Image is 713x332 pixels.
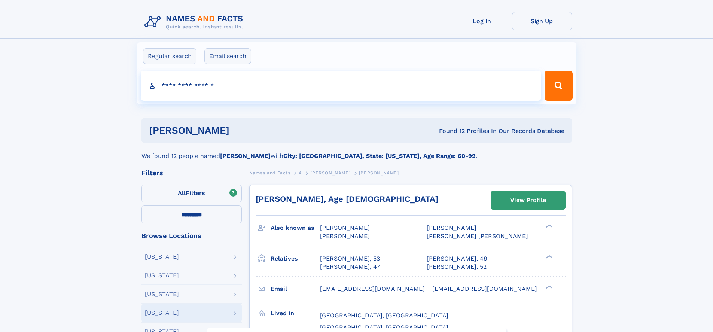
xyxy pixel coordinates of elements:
[452,12,512,30] a: Log In
[310,170,350,176] span: [PERSON_NAME]
[178,189,186,197] span: All
[544,284,553,289] div: ❯
[427,255,487,263] a: [PERSON_NAME], 49
[220,152,271,159] b: [PERSON_NAME]
[271,252,320,265] h3: Relatives
[145,310,179,316] div: [US_STATE]
[141,12,249,32] img: Logo Names and Facts
[544,254,553,259] div: ❯
[334,127,564,135] div: Found 12 Profiles In Our Records Database
[432,285,537,292] span: [EMAIL_ADDRESS][DOMAIN_NAME]
[271,307,320,320] h3: Lived in
[544,224,553,229] div: ❯
[427,232,528,240] span: [PERSON_NAME] [PERSON_NAME]
[141,185,242,202] label: Filters
[143,48,196,64] label: Regular search
[141,170,242,176] div: Filters
[141,232,242,239] div: Browse Locations
[320,232,370,240] span: [PERSON_NAME]
[320,324,448,331] span: [GEOGRAPHIC_DATA], [GEOGRAPHIC_DATA]
[141,143,572,161] div: We found 12 people named with .
[299,168,302,177] a: A
[283,152,476,159] b: City: [GEOGRAPHIC_DATA], State: [US_STATE], Age Range: 60-99
[145,291,179,297] div: [US_STATE]
[256,194,438,204] a: [PERSON_NAME], Age [DEMOGRAPHIC_DATA]
[249,168,290,177] a: Names and Facts
[545,71,572,101] button: Search Button
[299,170,302,176] span: A
[491,191,565,209] a: View Profile
[427,224,476,231] span: [PERSON_NAME]
[145,254,179,260] div: [US_STATE]
[204,48,251,64] label: Email search
[271,222,320,234] h3: Also known as
[512,12,572,30] a: Sign Up
[359,170,399,176] span: [PERSON_NAME]
[320,263,380,271] a: [PERSON_NAME], 47
[141,71,542,101] input: search input
[320,255,380,263] a: [PERSON_NAME], 53
[320,224,370,231] span: [PERSON_NAME]
[145,272,179,278] div: [US_STATE]
[320,312,448,319] span: [GEOGRAPHIC_DATA], [GEOGRAPHIC_DATA]
[320,285,425,292] span: [EMAIL_ADDRESS][DOMAIN_NAME]
[271,283,320,295] h3: Email
[310,168,350,177] a: [PERSON_NAME]
[149,126,334,135] h1: [PERSON_NAME]
[427,263,487,271] a: [PERSON_NAME], 52
[510,192,546,209] div: View Profile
